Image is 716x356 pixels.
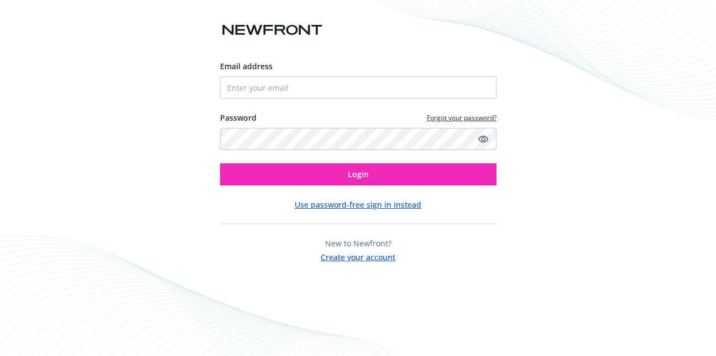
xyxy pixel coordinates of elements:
input: Enter your password [220,128,497,150]
a: Forgot your password? [427,113,497,122]
button: Login [220,163,497,185]
span: New to Newfront? [325,238,391,249]
a: Show password [477,132,490,146]
label: Password [220,112,257,123]
img: Newfront logo [220,20,325,40]
span: Email address [220,61,273,71]
button: Use password-free sign in instead [295,199,421,210]
button: Create your account [321,249,395,263]
span: Login [348,169,369,179]
input: Enter your email [220,76,497,99]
